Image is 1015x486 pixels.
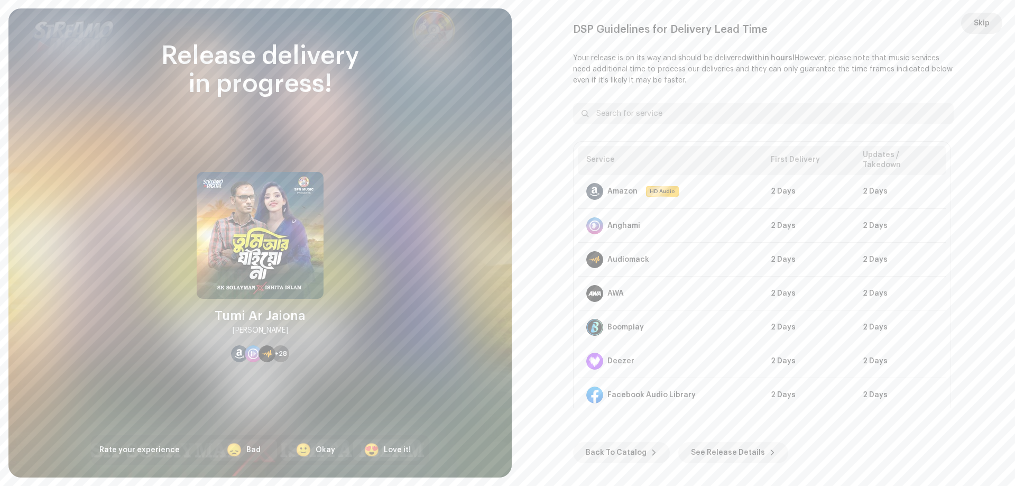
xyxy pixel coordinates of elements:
[384,445,411,456] div: Love it!
[854,146,946,175] th: Updates / Takedown
[854,310,946,344] td: 2 Days
[586,442,647,463] span: Back To Catalog
[296,444,311,456] div: 🙂
[197,172,324,299] img: 6776b398-76b1-4c6c-b614-a6463b891003
[746,54,795,62] b: within hours!
[607,289,624,298] div: AWA
[573,103,954,124] input: Search for service
[854,175,946,209] td: 2 Days
[607,187,638,196] div: Amazon
[691,442,765,463] span: See Release Details
[573,23,954,36] div: DSP Guidelines for Delivery Lead Time
[647,187,678,196] span: HD Audio
[854,209,946,243] td: 2 Days
[215,307,306,324] div: Tumi Ar Jaiona
[607,255,649,264] div: Audiomack
[364,444,380,456] div: 😍
[573,442,670,463] button: Back To Catalog
[762,175,854,209] td: 2 Days
[607,391,696,399] div: Facebook Audio Library
[854,277,946,310] td: 2 Days
[762,344,854,378] td: 2 Days
[854,378,946,412] td: 2 Days
[274,350,287,358] span: +28
[91,42,429,98] div: Release delivery in progress!
[578,146,762,175] th: Service
[854,243,946,277] td: 2 Days
[974,13,990,34] span: Skip
[854,344,946,378] td: 2 Days
[316,445,335,456] div: Okay
[762,378,854,412] td: 2 Days
[762,277,854,310] td: 2 Days
[573,53,954,86] p: Your release is on its way and should be delivered However, please note that music services need ...
[607,222,640,230] div: Anghami
[607,357,634,365] div: Deezer
[233,324,288,337] div: [PERSON_NAME]
[99,446,180,454] span: Rate your experience
[246,445,261,456] div: Bad
[678,442,788,463] button: See Release Details
[762,243,854,277] td: 2 Days
[762,146,854,175] th: First Delivery
[607,323,644,332] div: Boomplay
[226,444,242,456] div: 😞
[762,209,854,243] td: 2 Days
[961,13,1002,34] button: Skip
[762,310,854,344] td: 2 Days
